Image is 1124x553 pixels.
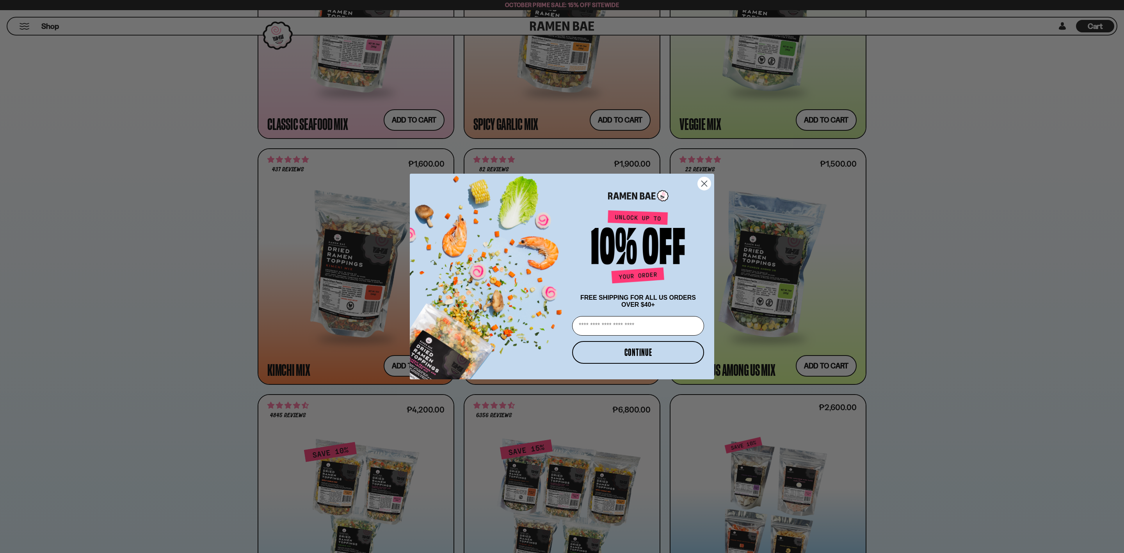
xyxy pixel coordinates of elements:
span: FREE SHIPPING FOR ALL US ORDERS OVER $40+ [580,294,696,308]
button: Close dialog [697,177,711,190]
img: Unlock up to 10% off [589,210,687,286]
img: Ramen Bae Logo [608,189,669,202]
button: CONTINUE [572,341,704,364]
img: ce7035ce-2e49-461c-ae4b-8ade7372f32c.png [410,167,569,379]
